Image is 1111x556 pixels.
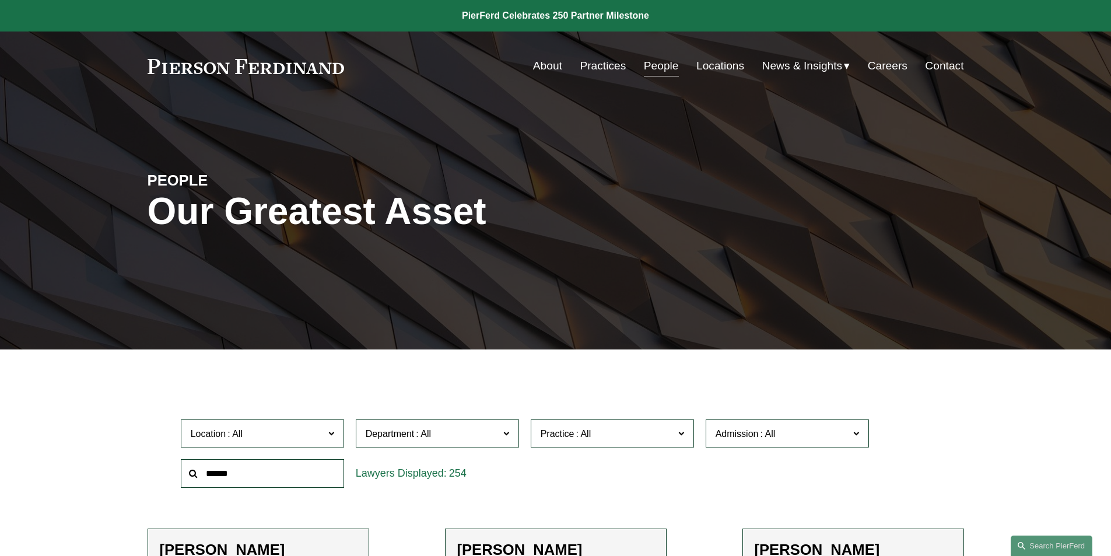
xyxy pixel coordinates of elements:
a: Search this site [1011,536,1092,556]
a: Contact [925,55,963,77]
a: Practices [580,55,626,77]
span: News & Insights [762,56,843,76]
a: Locations [696,55,744,77]
span: 254 [449,467,467,479]
a: People [644,55,679,77]
span: Admission [716,429,759,439]
a: About [533,55,562,77]
span: Location [191,429,226,439]
a: Careers [868,55,907,77]
span: Practice [541,429,574,439]
h4: PEOPLE [148,171,352,190]
a: folder dropdown [762,55,850,77]
h1: Our Greatest Asset [148,190,692,233]
span: Department [366,429,415,439]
